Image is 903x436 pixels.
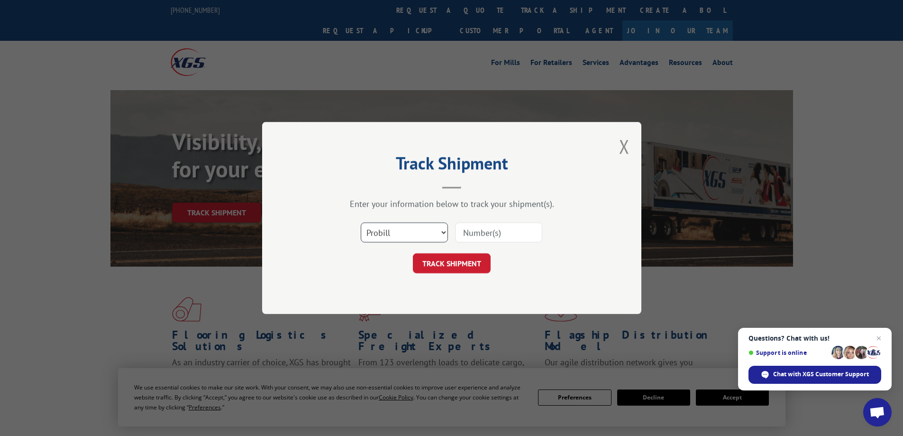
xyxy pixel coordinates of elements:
[873,333,885,344] span: Close chat
[863,398,892,427] div: Open chat
[310,198,594,209] div: Enter your information below to track your shipment(s).
[748,366,881,384] div: Chat with XGS Customer Support
[455,223,542,242] input: Number(s)
[748,334,881,342] span: Questions? Chat with us!
[310,157,594,175] h2: Track Shipment
[619,134,629,159] button: Close modal
[413,253,491,273] button: TRACK SHIPMENT
[773,370,869,379] span: Chat with XGS Customer Support
[748,349,828,356] span: Support is online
